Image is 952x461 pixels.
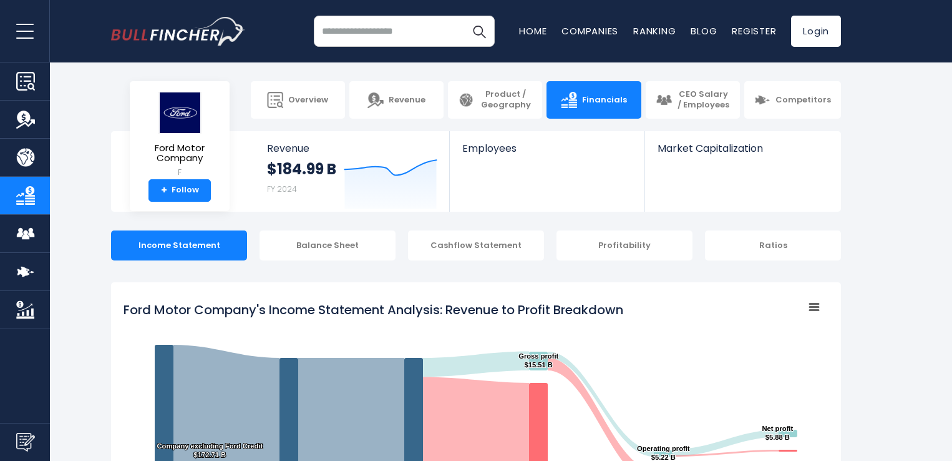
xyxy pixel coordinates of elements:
[124,301,623,319] tspan: Ford Motor Company's Income Statement Analysis: Revenue to Profit Breakdown
[148,179,211,202] a: +Follow
[161,185,167,196] strong: +
[111,230,247,260] div: Income Statement
[791,16,841,47] a: Login
[255,131,450,212] a: Revenue $184.99 B FY 2024
[349,81,444,119] a: Revenue
[775,95,831,106] span: Competitors
[140,143,220,164] span: Ford Motor Company
[450,131,644,176] a: Employees
[479,89,532,111] span: Product / Geography
[637,445,690,461] text: Operating profit $5.22 B
[691,24,717,37] a: Blog
[464,16,495,47] button: Search
[705,230,841,260] div: Ratios
[582,95,627,106] span: Financials
[111,17,245,46] img: bullfincher logo
[762,425,793,441] text: Net profit $5.88 B
[288,95,328,106] span: Overview
[111,17,245,46] a: Go to homepage
[267,184,297,194] small: FY 2024
[518,352,558,369] text: Gross profit $15.51 B
[561,24,618,37] a: Companies
[658,142,827,154] span: Market Capitalization
[744,81,841,119] a: Competitors
[732,24,776,37] a: Register
[267,142,437,154] span: Revenue
[546,81,641,119] a: Financials
[389,95,425,106] span: Revenue
[260,230,396,260] div: Balance Sheet
[677,89,730,111] span: CEO Salary / Employees
[267,159,336,179] strong: $184.99 B
[157,442,263,459] text: Company excluding Ford Credit $172.71 B
[408,230,544,260] div: Cashflow Statement
[646,81,740,119] a: CEO Salary / Employees
[251,81,345,119] a: Overview
[462,142,631,154] span: Employees
[519,24,546,37] a: Home
[645,131,840,176] a: Market Capitalization
[633,24,676,37] a: Ranking
[139,91,220,179] a: Ford Motor Company F
[448,81,542,119] a: Product / Geography
[140,167,220,178] small: F
[556,230,692,260] div: Profitability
